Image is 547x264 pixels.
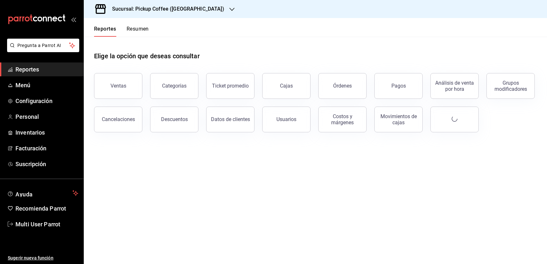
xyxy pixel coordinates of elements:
[127,26,149,37] button: Resumen
[212,83,249,89] div: Ticket promedio
[280,82,293,90] div: Cajas
[5,47,79,53] a: Pregunta a Parrot AI
[262,107,311,132] button: Usuarios
[435,80,475,92] div: Análisis de venta por hora
[94,51,200,61] h1: Elige la opción que deseas consultar
[15,128,78,137] span: Inventarios
[262,73,311,99] a: Cajas
[206,73,254,99] button: Ticket promedio
[322,113,362,126] div: Costos y márgenes
[102,116,135,122] div: Cancelaciones
[94,26,149,37] div: navigation tabs
[318,107,367,132] button: Costos y márgenes
[15,65,78,74] span: Reportes
[15,204,78,213] span: Recomienda Parrot
[15,112,78,121] span: Personal
[430,73,479,99] button: Análisis de venta por hora
[7,39,79,52] button: Pregunta a Parrot AI
[161,116,188,122] div: Descuentos
[486,73,535,99] button: Grupos modificadores
[318,73,367,99] button: Órdenes
[379,113,418,126] div: Movimientos de cajas
[15,220,78,229] span: Multi User Parrot
[94,73,142,99] button: Ventas
[211,116,250,122] div: Datos de clientes
[374,107,423,132] button: Movimientos de cajas
[8,255,78,261] span: Sugerir nueva función
[391,83,406,89] div: Pagos
[110,83,126,89] div: Ventas
[71,17,76,22] button: open_drawer_menu
[374,73,423,99] button: Pagos
[15,97,78,105] span: Configuración
[491,80,531,92] div: Grupos modificadores
[15,189,70,197] span: Ayuda
[17,42,69,49] span: Pregunta a Parrot AI
[150,107,198,132] button: Descuentos
[333,83,352,89] div: Órdenes
[276,116,296,122] div: Usuarios
[94,107,142,132] button: Cancelaciones
[15,81,78,90] span: Menú
[107,5,224,13] h3: Sucursal: Pickup Coffee ([GEOGRAPHIC_DATA])
[150,73,198,99] button: Categorías
[162,83,187,89] div: Categorías
[206,107,254,132] button: Datos de clientes
[94,26,116,37] button: Reportes
[15,144,78,153] span: Facturación
[15,160,78,168] span: Suscripción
